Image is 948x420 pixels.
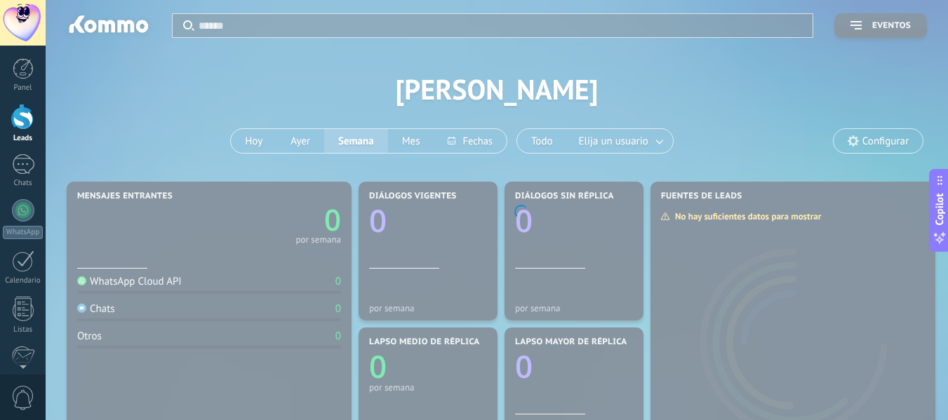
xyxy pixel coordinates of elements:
[3,325,44,334] div: Listas
[3,83,44,93] div: Panel
[933,193,947,225] span: Copilot
[3,179,44,188] div: Chats
[3,134,44,143] div: Leads
[3,226,43,239] div: WhatsApp
[3,276,44,285] div: Calendario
